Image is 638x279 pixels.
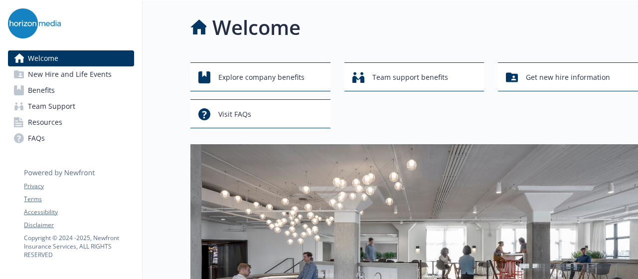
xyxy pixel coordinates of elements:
[28,130,45,146] span: FAQs
[218,105,251,124] span: Visit FAQs
[372,68,448,87] span: Team support benefits
[24,208,134,217] a: Accessibility
[8,82,134,98] a: Benefits
[190,62,330,91] button: Explore company benefits
[24,182,134,191] a: Privacy
[190,99,330,128] button: Visit FAQs
[28,66,112,82] span: New Hire and Life Events
[8,50,134,66] a: Welcome
[28,98,75,114] span: Team Support
[212,12,301,42] h1: Welcome
[8,66,134,82] a: New Hire and Life Events
[24,234,134,259] p: Copyright © 2024 - 2025 , Newfront Insurance Services, ALL RIGHTS RESERVED
[498,62,638,91] button: Get new hire information
[24,195,134,204] a: Terms
[28,82,55,98] span: Benefits
[24,221,134,230] a: Disclaimer
[8,130,134,146] a: FAQs
[526,68,610,87] span: Get new hire information
[8,114,134,130] a: Resources
[218,68,305,87] span: Explore company benefits
[344,62,484,91] button: Team support benefits
[28,114,62,130] span: Resources
[8,98,134,114] a: Team Support
[28,50,58,66] span: Welcome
